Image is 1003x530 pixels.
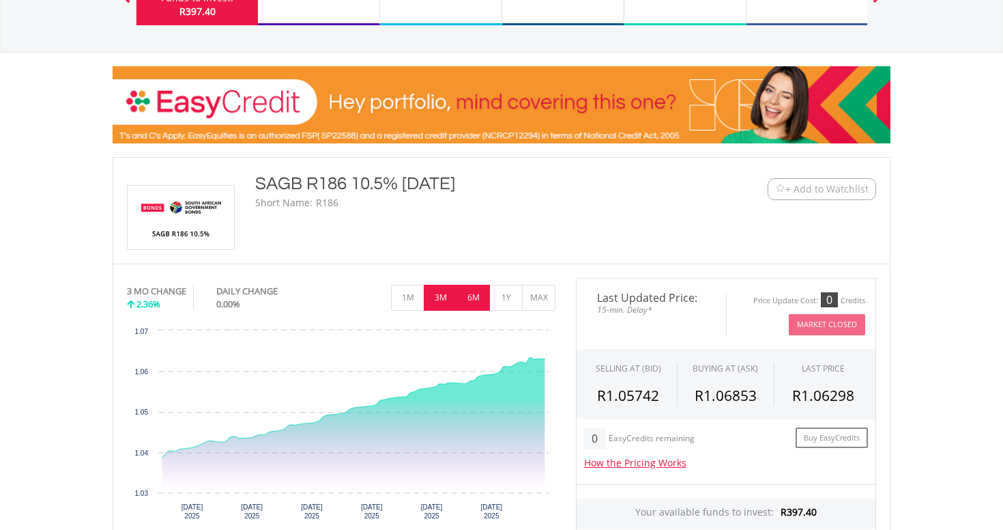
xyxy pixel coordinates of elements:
span: 0.00% [216,298,240,310]
text: [DATE] 2025 [481,503,503,520]
div: Price Update Cost: [753,296,818,306]
button: Watchlist + Add to Watchlist [768,178,876,200]
text: 1.04 [135,449,149,457]
div: 0 [821,292,838,307]
button: MAX [522,285,555,311]
span: R1.06298 [792,386,854,405]
div: Short Name: [255,196,312,210]
div: Your available funds to invest: [577,499,875,529]
button: 3M [424,285,457,311]
text: [DATE] 2025 [301,503,323,520]
div: SELLING AT (BID) [596,363,661,374]
text: [DATE] 2025 [242,503,263,520]
div: 0 [584,428,605,449]
a: How the Pricing Works [584,456,686,469]
span: R1.05742 [597,386,659,405]
div: DAILY CHANGE [216,285,323,298]
div: 3 MO CHANGE [127,285,186,298]
text: [DATE] 2025 [181,503,203,520]
span: BUYING AT (ASK) [693,363,758,374]
a: Buy EasyCredits [796,428,868,449]
text: 1.07 [135,328,149,335]
span: R397.40 [781,505,817,518]
span: + Add to Watchlist [785,182,869,196]
text: [DATE] 2025 [421,503,443,520]
button: 1M [391,285,424,311]
img: Watchlist [775,184,785,194]
button: 1Y [489,285,523,311]
svg: Interactive chart [127,324,555,529]
text: [DATE] 2025 [361,503,383,520]
span: Last Updated Price: [587,292,716,303]
span: 15-min. Delay* [587,303,716,316]
span: R397.40 [179,5,216,18]
span: 2.36% [136,298,160,310]
div: R186 [316,196,338,210]
text: 1.05 [135,408,149,416]
div: SAGB R186 10.5% [DATE] [255,171,684,196]
button: 6M [456,285,490,311]
div: EasyCredits remaining [609,434,695,445]
div: Chart. Highcharts interactive chart. [127,324,555,529]
img: EasyCredit Promotion Banner [113,66,890,143]
img: EQU.ZA.R186.png [130,186,232,249]
button: Market Closed [789,314,865,335]
div: Credits [841,296,865,306]
text: 1.03 [135,490,149,497]
span: R1.06853 [695,386,757,405]
div: LAST PRICE [802,363,845,374]
text: 1.06 [135,368,149,376]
